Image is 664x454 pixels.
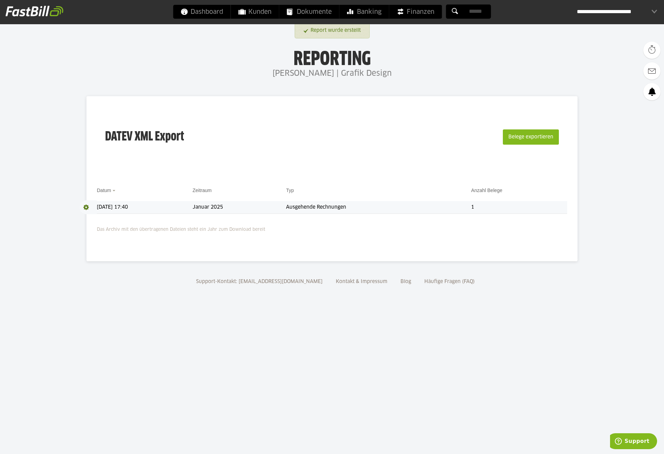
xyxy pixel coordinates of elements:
[69,49,595,67] h1: Reporting
[97,223,567,234] p: Das Archiv mit den übertragenen Dateien steht ein Jahr zum Download bereit
[105,115,184,159] h3: DATEV XML Export
[340,5,389,19] a: Banking
[287,5,332,19] span: Dokumente
[97,188,111,193] a: Datum
[610,433,657,451] iframe: Öffnet ein Widget, in dem Sie weitere Informationen finden
[112,190,117,191] img: sort_desc.gif
[279,5,339,19] a: Dokumente
[286,188,294,193] a: Typ
[286,201,471,214] td: Ausgehende Rechnungen
[239,5,271,19] span: Kunden
[193,188,212,193] a: Zeitraum
[389,5,442,19] a: Finanzen
[333,279,390,284] a: Kontakt & Impressum
[97,201,193,214] td: [DATE] 17:40
[397,5,434,19] span: Finanzen
[194,279,325,284] a: Support-Kontakt: [EMAIL_ADDRESS][DOMAIN_NAME]
[471,201,567,214] td: 1
[422,279,477,284] a: Häufige Fragen (FAQ)
[398,279,414,284] a: Blog
[181,5,223,19] span: Dashboard
[173,5,231,19] a: Dashboard
[503,129,559,145] button: Belege exportieren
[471,188,502,193] a: Anzahl Belege
[304,24,361,37] a: Report wurde erstellt
[347,5,381,19] span: Banking
[193,201,286,214] td: Januar 2025
[6,6,63,17] img: fastbill_logo_white.png
[231,5,279,19] a: Kunden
